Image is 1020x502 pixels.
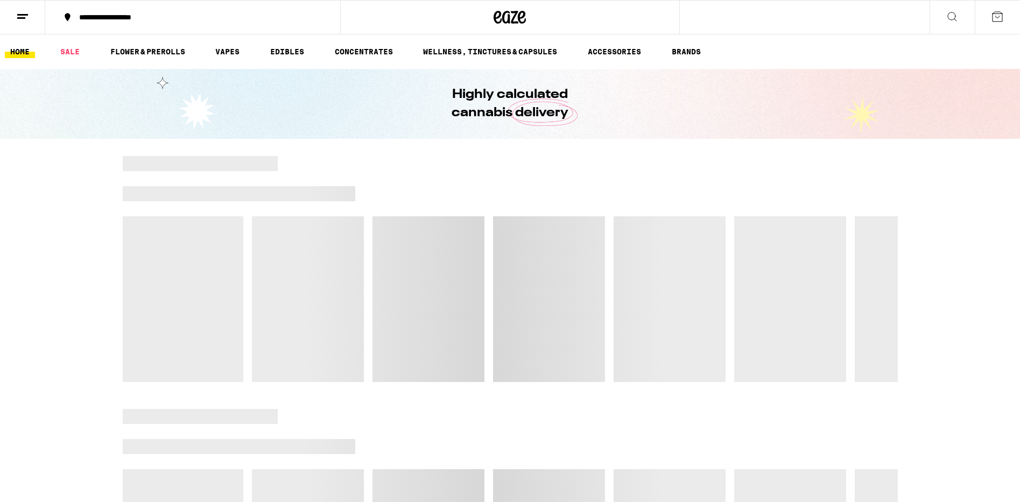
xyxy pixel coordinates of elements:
a: ACCESSORIES [582,45,646,58]
a: SALE [55,45,85,58]
a: EDIBLES [265,45,309,58]
a: VAPES [210,45,245,58]
a: WELLNESS, TINCTURES & CAPSULES [418,45,562,58]
h1: Highly calculated cannabis delivery [421,86,599,122]
a: FLOWER & PREROLLS [105,45,191,58]
a: CONCENTRATES [329,45,398,58]
a: HOME [5,45,35,58]
a: BRANDS [666,45,706,58]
